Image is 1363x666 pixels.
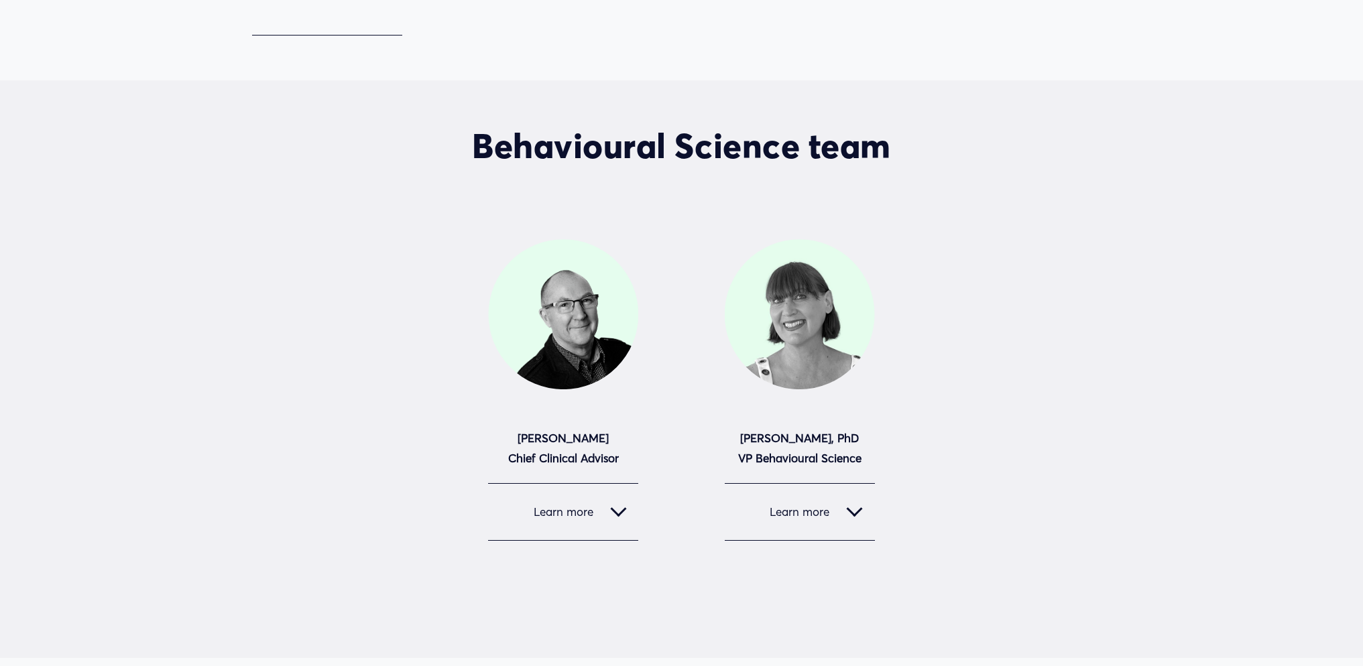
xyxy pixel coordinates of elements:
[508,431,619,466] strong: [PERSON_NAME] Chief Clinical Advisor
[725,484,875,540] button: Learn more
[500,505,610,519] span: Learn more
[331,125,1032,166] h2: Behavioural Science team
[737,505,847,519] span: Learn more
[738,431,862,466] strong: [PERSON_NAME], PhD VP Behavioural Science
[488,484,638,540] button: Learn more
